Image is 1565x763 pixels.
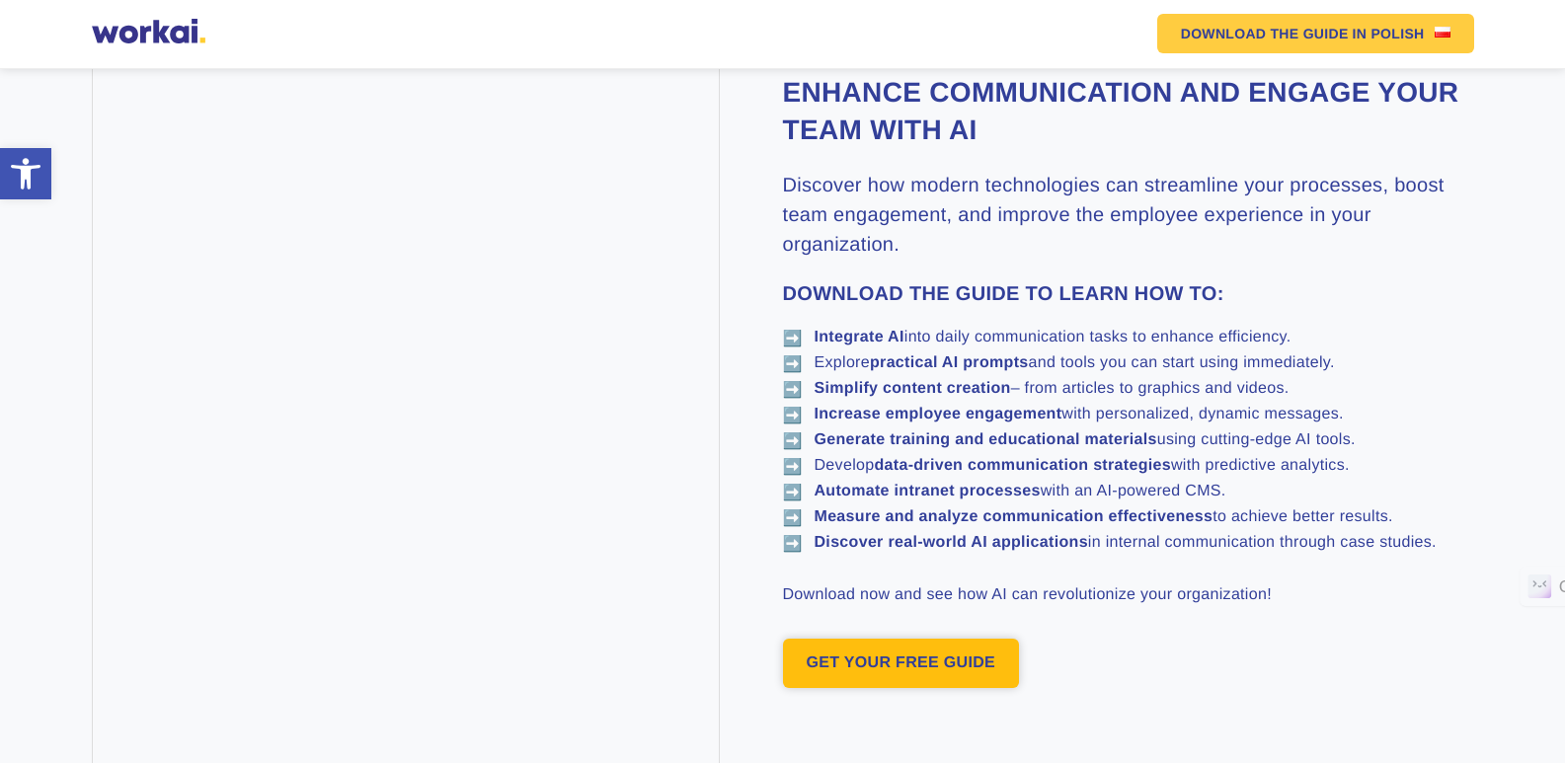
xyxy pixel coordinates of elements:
strong: Generate training and educational materials [815,431,1157,448]
a: Privacy Policy [312,201,405,221]
strong: Discover real-world AI applications [815,534,1088,551]
span: ➡️ [783,380,803,400]
span: ➡️ [783,431,803,451]
a: GET YOUR FREE GUIDE [783,639,1020,688]
p: Download now and see how AI can revolutionize your organization! [783,583,1474,607]
img: US flag [1435,27,1450,38]
span: ➡️ [783,457,803,477]
a: Terms of Use [194,201,285,221]
li: with an AI-powered CMS. [783,483,1474,500]
h2: Enhance communication and engage your team with AI [783,74,1474,149]
input: email messages* [5,331,18,343]
strong: Measure and analyze communication effectiveness [815,508,1213,525]
li: with personalized, dynamic messages. [783,406,1474,423]
strong: Integrate AI [815,329,904,345]
strong: Increase employee engagement [815,406,1062,422]
strong: data-driven communication strategies [874,457,1170,474]
span: ➡️ [783,354,803,374]
span: ➡️ [783,329,803,348]
strong: Simplify content creation [815,380,1011,397]
li: Explore and tools you can start using immediately. [783,354,1474,372]
p: email messages [25,327,138,346]
li: – from articles to graphics and videos. [783,380,1474,398]
em: DOWNLOAD THE GUIDE [1181,27,1349,40]
strong: practical AI prompts [870,354,1029,371]
li: Develop with predictive analytics. [783,457,1474,475]
span: ➡️ [783,406,803,425]
h3: Discover how modern technologies can streamline your processes, boost team engagement, and improv... [783,171,1474,260]
li: using cutting-edge AI tools. [783,431,1474,449]
span: ➡️ [783,508,803,528]
strong: DOWNLOAD THE GUIDE TO LEARN HOW TO: [783,283,1224,305]
li: into daily communication tasks to enhance efficiency. [783,329,1474,346]
a: DOWNLOAD THE GUIDEIN POLISHUS flag [1157,14,1474,53]
li: in internal communication through case studies. [783,534,1474,552]
li: to achieve better results. [783,508,1474,526]
strong: Automate intranet processes [815,483,1041,499]
span: ➡️ [783,534,803,554]
span: ➡️ [783,483,803,502]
